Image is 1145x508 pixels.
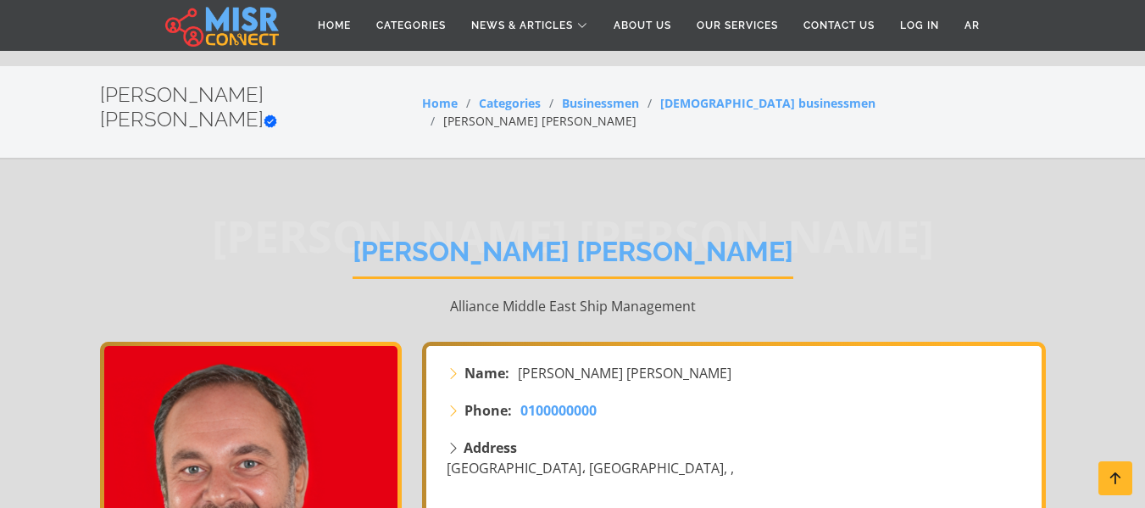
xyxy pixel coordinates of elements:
span: [PERSON_NAME] [PERSON_NAME] [518,363,731,383]
strong: Address [464,438,517,457]
a: Contact Us [791,9,887,42]
a: AR [952,9,992,42]
a: Our Services [684,9,791,42]
a: [DEMOGRAPHIC_DATA] businessmen [660,95,875,111]
a: Home [422,95,458,111]
span: [GEOGRAPHIC_DATA]، [GEOGRAPHIC_DATA], , [447,459,734,477]
p: Alliance Middle East Ship Management [100,296,1046,316]
span: News & Articles [471,18,573,33]
a: About Us [601,9,684,42]
a: Log in [887,9,952,42]
img: main.misr_connect [165,4,279,47]
strong: Name: [464,363,509,383]
a: Businessmen [562,95,639,111]
h1: [PERSON_NAME] [PERSON_NAME] [353,236,793,279]
h2: [PERSON_NAME] [PERSON_NAME] [100,83,423,132]
a: 0100000000 [520,400,597,421]
li: [PERSON_NAME] [PERSON_NAME] [422,112,636,130]
strong: Phone: [464,400,512,421]
a: Categories [479,95,541,111]
a: Home [305,9,364,42]
svg: Verified account [264,114,277,128]
a: Categories [364,9,459,42]
a: News & Articles [459,9,601,42]
span: 0100000000 [520,401,597,420]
